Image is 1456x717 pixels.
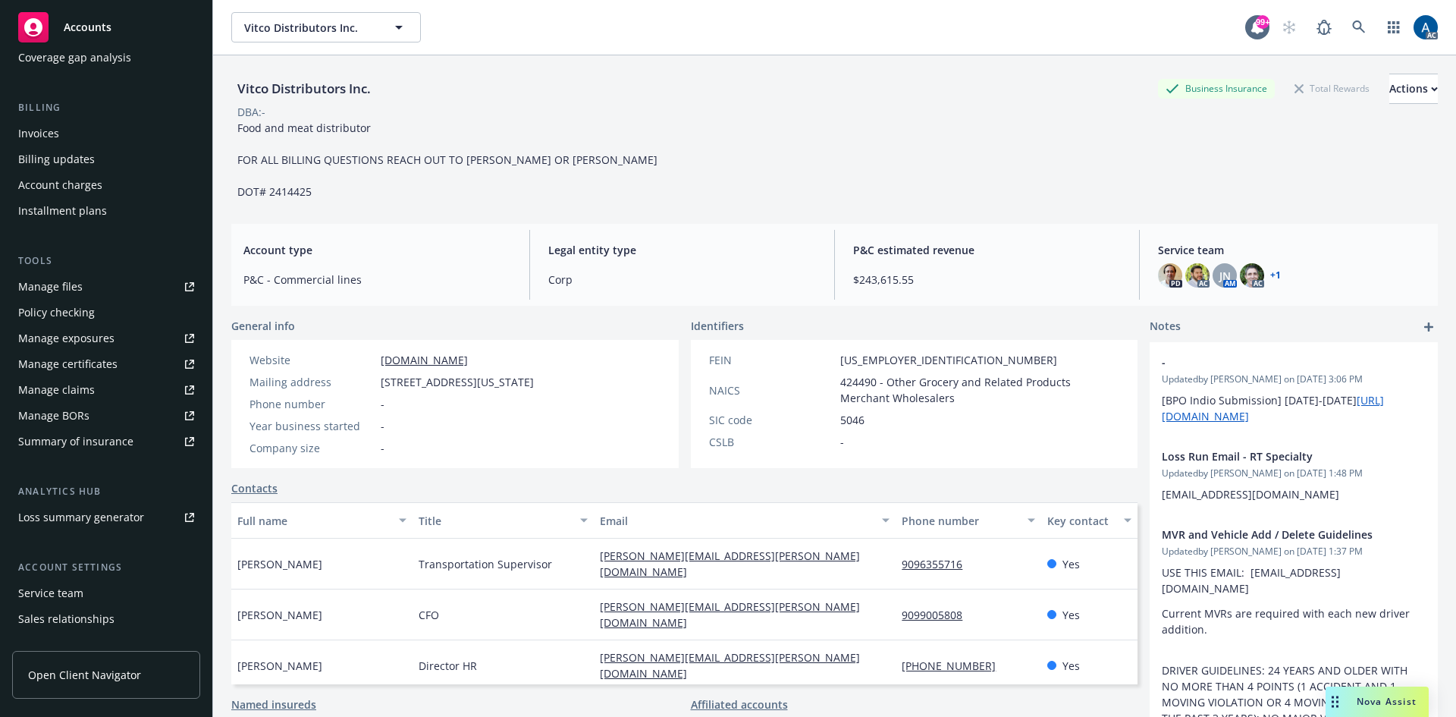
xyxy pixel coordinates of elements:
[231,480,278,496] a: Contacts
[1389,74,1438,104] button: Actions
[840,374,1120,406] span: 424490 - Other Grocery and Related Products Merchant Wholesalers
[18,46,131,70] div: Coverage gap analysis
[413,502,594,539] button: Title
[12,6,200,49] a: Accounts
[1162,392,1426,424] p: [BPO Indio Submission] [DATE]-[DATE]
[381,418,384,434] span: -
[419,607,439,623] span: CFO
[548,272,816,288] span: Corp
[231,502,413,539] button: Full name
[1150,342,1438,436] div: -Updatedby [PERSON_NAME] on [DATE] 3:06 PM[BPO Indio Submission] [DATE]-[DATE][URL][DOMAIN_NAME]
[237,104,265,120] div: DBA: -
[12,581,200,605] a: Service team
[237,658,322,674] span: [PERSON_NAME]
[1326,687,1345,717] div: Drag to move
[12,199,200,223] a: Installment plans
[18,326,115,351] div: Manage exposures
[1162,373,1426,386] span: Updated by [PERSON_NAME] on [DATE] 3:06 PM
[12,607,200,631] a: Sales relationships
[1162,354,1386,370] span: -
[1062,556,1080,572] span: Yes
[249,374,375,390] div: Mailing address
[243,242,511,258] span: Account type
[840,412,864,428] span: 5046
[600,513,873,529] div: Email
[18,607,115,631] div: Sales relationships
[381,353,468,367] a: [DOMAIN_NAME]
[1062,658,1080,674] span: Yes
[237,121,657,199] span: Food and meat distributor FOR ALL BILLING QUESTIONS REACH OUT TO [PERSON_NAME] OR [PERSON_NAME] D...
[18,147,95,171] div: Billing updates
[1309,12,1339,42] a: Report a Bug
[381,440,384,456] span: -
[1344,12,1374,42] a: Search
[12,253,200,269] div: Tools
[902,557,974,571] a: 9096355716
[1162,564,1426,596] p: USE THIS EMAIL: [EMAIL_ADDRESS][DOMAIN_NAME]
[902,513,1018,529] div: Phone number
[18,352,118,376] div: Manage certificates
[1150,318,1181,336] span: Notes
[12,147,200,171] a: Billing updates
[237,513,390,529] div: Full name
[231,318,295,334] span: General info
[18,378,95,402] div: Manage claims
[12,429,200,454] a: Summary of insurance
[231,79,377,99] div: Vitco Distributors Inc.
[853,242,1121,258] span: P&C estimated revenue
[381,374,534,390] span: [STREET_ADDRESS][US_STATE]
[18,581,83,605] div: Service team
[419,556,552,572] span: Transportation Supervisor
[237,607,322,623] span: [PERSON_NAME]
[12,484,200,499] div: Analytics hub
[12,300,200,325] a: Policy checking
[28,667,141,683] span: Open Client Navigator
[600,650,860,681] a: [PERSON_NAME][EMAIL_ADDRESS][PERSON_NAME][DOMAIN_NAME]
[1158,79,1275,98] div: Business Insurance
[902,659,1008,673] a: [PHONE_NUMBER]
[691,318,744,334] span: Identifiers
[1158,263,1182,288] img: photo
[1326,687,1429,717] button: Nova Assist
[1162,467,1426,480] span: Updated by [PERSON_NAME] on [DATE] 1:48 PM
[12,326,200,351] a: Manage exposures
[231,697,316,712] a: Named insureds
[18,633,105,657] div: Related accounts
[709,352,834,368] div: FEIN
[12,404,200,428] a: Manage BORs
[1185,263,1210,288] img: photo
[244,20,375,36] span: Vitco Distributors Inc.
[691,697,788,712] a: Affiliated accounts
[1162,487,1339,502] span: [EMAIL_ADDRESS][DOMAIN_NAME]
[249,440,375,456] div: Company size
[1158,242,1426,258] span: Service team
[231,12,421,42] button: Vitco Distributors Inc.
[18,429,133,454] div: Summary of insurance
[249,418,375,434] div: Year business started
[18,173,102,197] div: Account charges
[1287,79,1377,98] div: Total Rewards
[249,352,375,368] div: Website
[1150,436,1438,514] div: Loss Run Email - RT SpecialtyUpdatedby [PERSON_NAME] on [DATE] 1:48 PM[EMAIL_ADDRESS][DOMAIN_NAME]
[548,242,816,258] span: Legal entity type
[1062,607,1080,623] span: Yes
[18,121,59,146] div: Invoices
[1274,12,1304,42] a: Start snowing
[1270,271,1281,280] a: +1
[12,505,200,530] a: Loss summary generator
[1162,545,1426,558] span: Updated by [PERSON_NAME] on [DATE] 1:37 PM
[12,121,200,146] a: Invoices
[64,21,111,33] span: Accounts
[1162,605,1426,637] p: Current MVRs are required with each new driver addition.
[594,502,896,539] button: Email
[840,434,844,450] span: -
[709,434,834,450] div: CSLB
[896,502,1040,539] button: Phone number
[419,513,571,529] div: Title
[600,549,860,579] a: [PERSON_NAME][EMAIL_ADDRESS][PERSON_NAME][DOMAIN_NAME]
[600,599,860,630] a: [PERSON_NAME][EMAIL_ADDRESS][PERSON_NAME][DOMAIN_NAME]
[12,173,200,197] a: Account charges
[709,412,834,428] div: SIC code
[12,378,200,402] a: Manage claims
